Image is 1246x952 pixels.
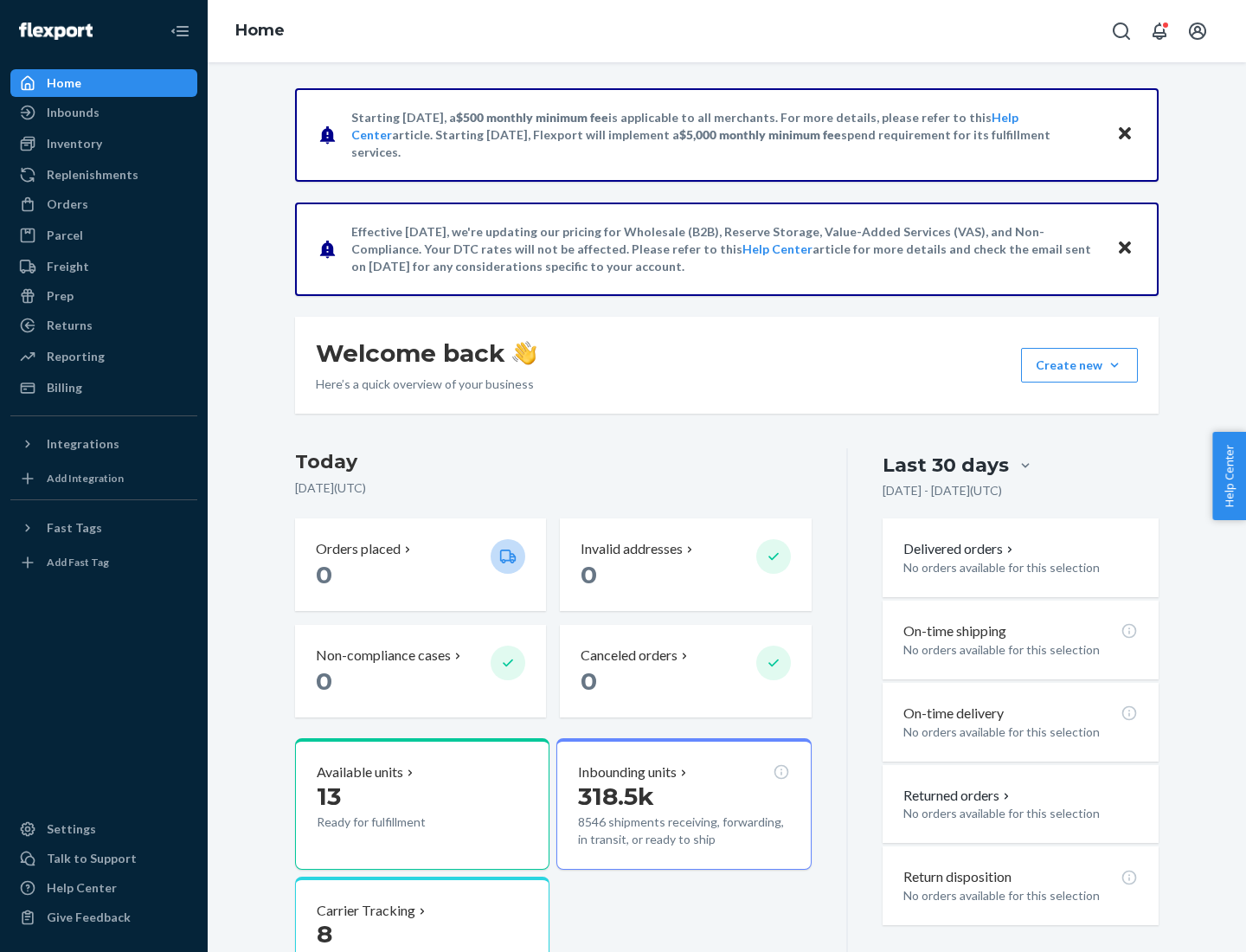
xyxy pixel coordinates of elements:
[10,374,197,402] a: Billing
[47,519,102,537] div: Fast Tags
[560,518,811,611] button: Invalid addresses 0
[235,21,285,40] a: Home
[295,479,812,497] p: [DATE] ( UTC )
[47,555,109,569] div: Add Fast Tag
[316,646,451,666] p: Non-compliance cases
[903,641,1138,659] p: No orders available for this selection
[10,69,197,97] a: Home
[1212,432,1246,520] button: Help Center
[679,127,841,142] span: $5,000 monthly minimum fee
[903,559,1138,576] p: No orders available for this selection
[316,666,332,696] span: 0
[10,845,197,872] a: Talk to Support
[10,222,197,249] a: Parcel
[578,814,789,848] p: 8546 shipments receiving, forwarding, in transit, or ready to ship
[903,621,1006,641] p: On-time shipping
[903,786,1013,806] button: Returned orders
[317,814,477,831] p: Ready for fulfillment
[10,430,197,458] button: Integrations
[316,376,536,393] p: Here’s a quick overview of your business
[10,161,197,189] a: Replenishments
[581,539,683,559] p: Invalid addresses
[742,241,812,256] a: Help Center
[1114,122,1136,147] button: Close
[47,135,102,152] div: Inventory
[10,253,197,280] a: Freight
[903,704,1004,724] p: On-time delivery
[581,666,597,696] span: 0
[47,166,138,183] div: Replenishments
[10,465,197,492] a: Add Integration
[295,448,812,476] h3: Today
[903,887,1138,904] p: No orders available for this selection
[456,110,608,125] span: $500 monthly minimum fee
[47,287,74,305] div: Prep
[10,514,197,542] button: Fast Tags
[47,909,131,926] div: Give Feedback
[47,348,105,365] div: Reporting
[883,452,1009,479] div: Last 30 days
[47,471,124,486] div: Add Integration
[1114,236,1136,261] button: Close
[581,646,678,666] p: Canceled orders
[317,762,403,782] p: Available units
[316,539,401,559] p: Orders placed
[903,805,1138,822] p: No orders available for this selection
[47,820,96,838] div: Settings
[581,560,597,589] span: 0
[47,850,137,867] div: Talk to Support
[1180,14,1215,48] button: Open account menu
[47,196,88,213] div: Orders
[883,482,1002,499] p: [DATE] - [DATE] ( UTC )
[47,435,119,453] div: Integrations
[10,874,197,902] a: Help Center
[10,343,197,370] a: Reporting
[316,560,332,589] span: 0
[10,282,197,310] a: Prep
[19,23,93,40] img: Flexport logo
[10,904,197,931] button: Give Feedback
[10,549,197,576] a: Add Fast Tag
[560,625,811,717] button: Canceled orders 0
[578,782,654,811] span: 318.5k
[295,518,546,611] button: Orders placed 0
[47,104,100,121] div: Inbounds
[295,738,549,870] button: Available units13Ready for fulfillment
[317,919,332,949] span: 8
[351,223,1100,275] p: Effective [DATE], we're updating our pricing for Wholesale (B2B), Reserve Storage, Value-Added Se...
[10,815,197,843] a: Settings
[10,130,197,158] a: Inventory
[903,539,1017,559] button: Delivered orders
[903,867,1012,887] p: Return disposition
[351,109,1100,161] p: Starting [DATE], a is applicable to all merchants. For more details, please refer to this article...
[47,227,83,244] div: Parcel
[578,762,677,782] p: Inbounding units
[295,625,546,717] button: Non-compliance cases 0
[903,724,1138,741] p: No orders available for this selection
[316,338,536,369] h1: Welcome back
[10,312,197,339] a: Returns
[47,258,89,275] div: Freight
[47,317,93,334] div: Returns
[222,6,299,56] ol: breadcrumbs
[1021,348,1138,383] button: Create new
[47,74,81,92] div: Home
[556,738,811,870] button: Inbounding units318.5k8546 shipments receiving, forwarding, in transit, or ready to ship
[47,379,82,396] div: Billing
[317,901,415,921] p: Carrier Tracking
[163,14,197,48] button: Close Navigation
[317,782,341,811] span: 13
[10,99,197,126] a: Inbounds
[1142,14,1177,48] button: Open notifications
[512,341,536,365] img: hand-wave emoji
[47,879,117,897] div: Help Center
[10,190,197,218] a: Orders
[1104,14,1139,48] button: Open Search Box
